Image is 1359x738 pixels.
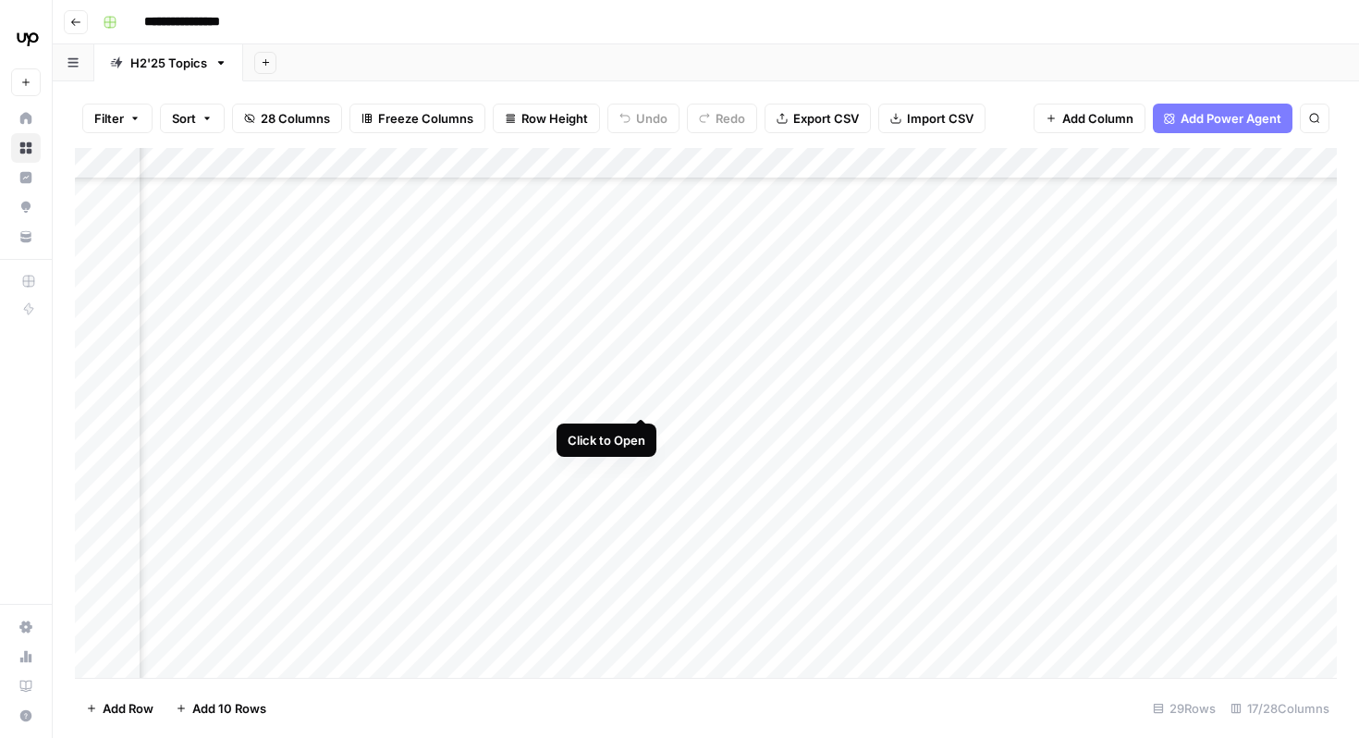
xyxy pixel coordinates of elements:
button: Sort [160,104,225,133]
button: Redo [687,104,757,133]
span: Export CSV [793,109,859,128]
button: Workspace: Upwork [11,15,41,61]
span: Undo [636,109,667,128]
button: Add Power Agent [1153,104,1292,133]
a: Usage [11,642,41,671]
div: H2'25 Topics [130,54,207,72]
div: 17/28 Columns [1223,694,1337,723]
a: Settings [11,612,41,642]
button: Row Height [493,104,600,133]
span: Sort [172,109,196,128]
a: Learning Hub [11,671,41,701]
span: Add Power Agent [1181,109,1281,128]
button: Filter [82,104,153,133]
a: Insights [11,163,41,192]
a: Home [11,104,41,133]
span: Row Height [521,109,588,128]
img: Upwork Logo [11,21,44,55]
button: Add Column [1034,104,1145,133]
span: Redo [716,109,745,128]
button: Freeze Columns [349,104,485,133]
div: 29 Rows [1145,694,1223,723]
a: Your Data [11,222,41,252]
button: Help + Support [11,701,41,731]
a: Browse [11,133,41,163]
a: H2'25 Topics [94,44,243,81]
span: Add Row [103,699,153,718]
button: Export CSV [765,104,871,133]
button: 28 Columns [232,104,342,133]
div: Click to Open [568,431,645,449]
span: Add 10 Rows [192,699,266,718]
a: Opportunities [11,192,41,222]
span: Add Column [1062,109,1133,128]
button: Add 10 Rows [165,694,277,723]
span: Freeze Columns [378,109,473,128]
span: Filter [94,109,124,128]
span: 28 Columns [261,109,330,128]
button: Import CSV [878,104,986,133]
button: Undo [607,104,679,133]
span: Import CSV [907,109,973,128]
button: Add Row [75,694,165,723]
